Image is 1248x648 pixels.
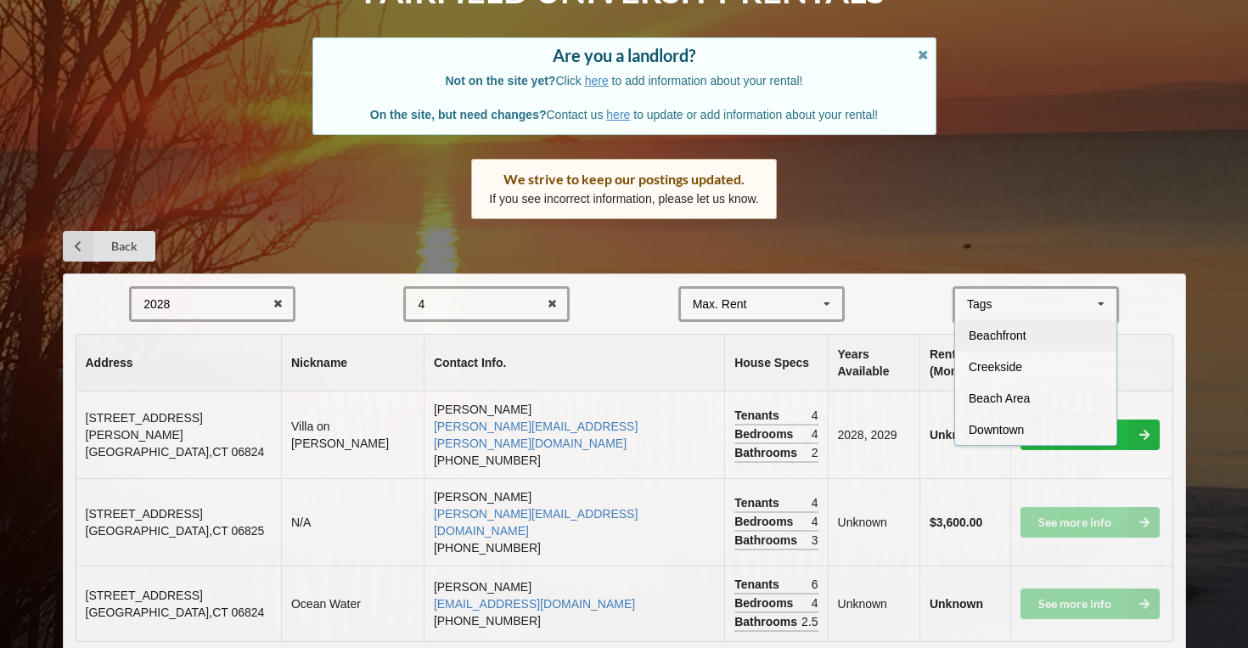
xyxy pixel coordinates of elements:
span: Contact us to update or add information about your rental! [370,108,878,121]
th: Contact Info. [424,335,724,392]
p: If you see incorrect information, please let us know. [489,190,759,207]
td: Unknown [828,478,919,566]
span: Tenants [734,407,784,424]
span: 4 [812,425,818,442]
span: Bedrooms [734,594,797,611]
span: 3 [812,532,818,549]
a: [PERSON_NAME][EMAIL_ADDRESS][DOMAIN_NAME] [434,507,638,538]
b: On the site, but need changes? [370,108,547,121]
span: Click to add information about your rental! [446,74,803,87]
td: Ocean Water [281,566,424,641]
th: Nickname [281,335,424,392]
b: Not on the site yet? [446,74,556,87]
td: N/A [281,478,424,566]
span: 2.5 [801,613,818,630]
div: 4 [418,298,424,310]
span: Creekside [969,360,1022,374]
b: Unknown [930,597,983,611]
span: Bedrooms [734,513,797,530]
span: 4 [812,594,818,611]
th: Address [76,335,281,392]
b: Unknown [930,428,983,442]
td: Villa on [PERSON_NAME] [281,392,424,478]
span: Bathrooms [734,532,801,549]
th: Years Available [828,335,919,392]
span: 6 [812,576,818,593]
td: [PERSON_NAME] [PHONE_NUMBER] [424,392,724,478]
span: [GEOGRAPHIC_DATA] , CT 06824 [86,606,265,619]
td: [PERSON_NAME] [PHONE_NUMBER] [424,478,724,566]
span: 2 [812,444,818,461]
a: [EMAIL_ADDRESS][DOMAIN_NAME] [434,597,635,611]
span: 4 [812,513,818,530]
span: Bedrooms [734,425,797,442]
a: here [585,74,609,87]
span: Tenants [734,494,784,511]
a: Back [63,231,155,262]
span: 4 [812,407,818,424]
span: [GEOGRAPHIC_DATA] , CT 06825 [86,524,265,538]
a: here [606,108,630,121]
div: Max. Rent [693,298,747,310]
span: Downtown [969,423,1024,437]
span: Beach Area [969,392,1030,405]
span: [GEOGRAPHIC_DATA] , CT 06824 [86,445,265,459]
span: Tenants [734,576,784,593]
div: We strive to keep our postings updated. [489,171,759,188]
th: House Specs [724,335,827,392]
td: Unknown [828,566,919,641]
th: Rent (Monthly) [919,335,1010,392]
span: Bathrooms [734,613,801,630]
a: [PERSON_NAME][EMAIL_ADDRESS][PERSON_NAME][DOMAIN_NAME] [434,420,638,450]
td: [PERSON_NAME] [PHONE_NUMBER] [424,566,724,641]
span: [STREET_ADDRESS] [86,589,203,602]
td: 2028, 2029 [828,392,919,478]
span: [STREET_ADDRESS][PERSON_NAME] [86,411,203,442]
span: Beachfront [969,329,1026,342]
span: Bathrooms [734,444,801,461]
div: 2028 [143,298,170,310]
span: 4 [812,494,818,511]
span: [STREET_ADDRESS] [86,507,203,521]
b: $3,600.00 [930,516,982,529]
div: Are you a landlord? [330,47,919,64]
